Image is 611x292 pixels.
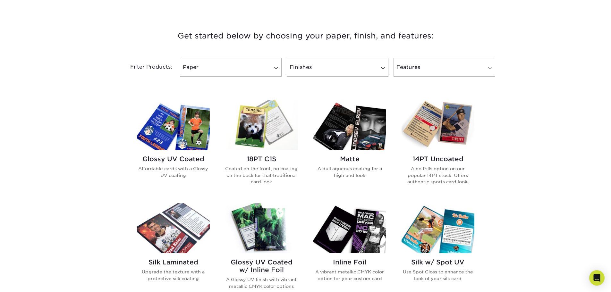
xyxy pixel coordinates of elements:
[402,165,474,185] p: A no frills option on our popular 14PT stock. Offers authentic sports card look.
[137,258,210,266] h2: Silk Laminated
[402,269,474,282] p: Use Spot Gloss to enhance the look of your silk card
[402,100,474,150] img: 14PT Uncoated Trading Cards
[180,58,282,77] a: Paper
[313,100,386,150] img: Matte Trading Cards
[137,155,210,163] h2: Glossy UV Coated
[225,100,298,195] a: 18PT C1S Trading Cards 18PT C1S Coated on the front, no coating on the back for that traditional ...
[225,258,298,274] h2: Glossy UV Coated w/ Inline Foil
[287,58,388,77] a: Finishes
[225,100,298,150] img: 18PT C1S Trading Cards
[113,58,177,77] div: Filter Products:
[402,258,474,266] h2: Silk w/ Spot UV
[137,100,210,150] img: Glossy UV Coated Trading Cards
[313,203,386,253] img: Inline Foil Trading Cards
[313,258,386,266] h2: Inline Foil
[589,270,605,286] div: Open Intercom Messenger
[402,155,474,163] h2: 14PT Uncoated
[394,58,495,77] a: Features
[313,155,386,163] h2: Matte
[402,100,474,195] a: 14PT Uncoated Trading Cards 14PT Uncoated A no frills option on our popular 14PT stock. Offers au...
[137,269,210,282] p: Upgrade the texture with a protective silk coating
[137,203,210,253] img: Silk Laminated Trading Cards
[225,203,298,253] img: Glossy UV Coated w/ Inline Foil Trading Cards
[313,269,386,282] p: A vibrant metallic CMYK color option for your custom card
[225,165,298,185] p: Coated on the front, no coating on the back for that traditional card look
[137,100,210,195] a: Glossy UV Coated Trading Cards Glossy UV Coated Affordable cards with a Glossy UV coating
[313,100,386,195] a: Matte Trading Cards Matte A dull aqueous coating for a high end look
[225,276,298,289] p: A Glossy UV finish with vibrant metallic CMYK color options
[402,203,474,253] img: Silk w/ Spot UV Trading Cards
[118,21,493,50] h3: Get started below by choosing your paper, finish, and features:
[313,165,386,179] p: A dull aqueous coating for a high end look
[137,165,210,179] p: Affordable cards with a Glossy UV coating
[225,155,298,163] h2: 18PT C1S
